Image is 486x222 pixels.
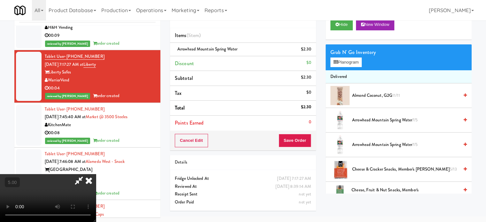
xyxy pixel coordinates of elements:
[14,103,160,148] li: Tablet User· [PHONE_NUMBER][DATE] 7:45:40 AM atMarket @ 3500 SteelesKitchenMate00:08reviewed by [...
[86,114,127,120] a: Market @ 3500 Steeles
[352,116,459,124] span: Arrowhead Mountain Spring Water
[175,190,311,198] div: Receipt Sent
[412,142,418,148] span: 7/5
[45,53,104,60] a: Tablet User· [PHONE_NUMBER]
[349,186,467,202] div: Cheese, Fruit & Nut Snacks, Member's [PERSON_NAME]12/12
[299,199,311,205] span: not yet
[330,19,353,30] button: Hide
[352,92,459,100] span: Almond Coconut, G2G
[14,50,160,103] li: Tablet User· [PHONE_NUMBER][DATE] 7:17:27 AM atLibertyLiberty SafesWarriorVend00:04reviewed by [P...
[45,84,156,92] div: 00:04
[275,183,311,191] div: [DATE] 8:39:14 AM
[175,60,194,67] span: Discount
[45,121,156,129] div: KitchenMate
[187,32,201,39] span: (1 )
[450,166,457,172] span: 5/13
[45,68,156,76] div: Liberty Safes
[86,158,125,165] a: Alameda West - Snack
[45,151,104,157] a: Tablet User· [PHONE_NUMBER]
[175,89,181,97] span: Tax
[45,166,156,174] div: [GEOGRAPHIC_DATA]
[175,104,185,111] span: Total
[45,129,156,137] div: 00:08
[45,76,156,84] div: WarriorVend
[175,134,208,147] button: Cancel Edit
[412,117,418,123] span: 7/5
[352,165,459,173] span: Cheese & Cracker Snacks, Member's [PERSON_NAME]
[45,61,83,67] span: [DATE] 7:17:27 AM at
[175,175,311,183] div: Fridge Unlocked At
[330,48,467,57] div: Grab N' Go Inventory
[45,32,156,40] div: 00:09
[45,158,86,165] span: [DATE] 7:46:08 AM at
[175,119,204,126] span: Points Earned
[177,46,237,52] span: Arrowhead Mountain Spring Water
[93,93,120,99] span: order created
[352,141,459,149] span: Arrowhead Mountain Spring Water
[326,70,472,84] li: Delivered
[301,45,312,53] div: $2.30
[350,165,467,173] div: Cheese & Cracker Snacks, Member's [PERSON_NAME]5/13
[175,32,201,39] span: Items
[301,73,312,81] div: $2.30
[299,191,311,197] span: not yet
[279,134,311,147] button: Save Order
[175,183,311,191] div: Reviewed At
[356,19,394,30] button: New Window
[65,53,104,59] span: · [PHONE_NUMBER]
[93,40,120,46] span: order created
[45,114,86,120] span: [DATE] 7:45:40 AM at
[306,59,311,67] div: $0
[45,24,156,32] div: H&H Vending
[93,190,120,196] span: order created
[350,92,467,100] div: Almond Coconut, G2G11/11
[175,74,193,82] span: Subtotal
[83,61,96,68] a: Liberty
[45,173,156,181] div: BiteCraft Markets
[65,106,104,112] span: · [PHONE_NUMBER]
[301,103,312,111] div: $2.30
[45,41,90,47] span: reviewed by [PERSON_NAME]
[93,137,120,143] span: order created
[175,198,311,206] div: Order Paid
[306,88,311,96] div: $0
[175,158,311,166] div: Details
[350,116,467,124] div: Arrowhead Mountain Spring Water7/5
[14,148,160,200] li: Tablet User· [PHONE_NUMBER][DATE] 7:46:08 AM atAlameda West - Snack[GEOGRAPHIC_DATA]BiteCraft Mar...
[351,186,459,202] span: Cheese, Fruit & Nut Snacks, Member's [PERSON_NAME]
[175,16,311,21] h5: WarriorVend
[45,181,156,189] div: 00:15
[45,93,90,99] span: reviewed by [PERSON_NAME]
[350,141,467,149] div: Arrowhead Mountain Spring Water7/5
[45,138,90,144] span: reviewed by [PERSON_NAME]
[330,57,362,67] button: Planogram
[309,118,311,126] div: 0
[392,92,400,98] span: 11/11
[14,5,26,16] img: Micromart
[190,32,199,39] ng-pluralize: item
[65,151,104,157] span: · [PHONE_NUMBER]
[277,175,311,183] div: [DATE] 7:17:27 AM
[45,106,104,112] a: Tablet User· [PHONE_NUMBER]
